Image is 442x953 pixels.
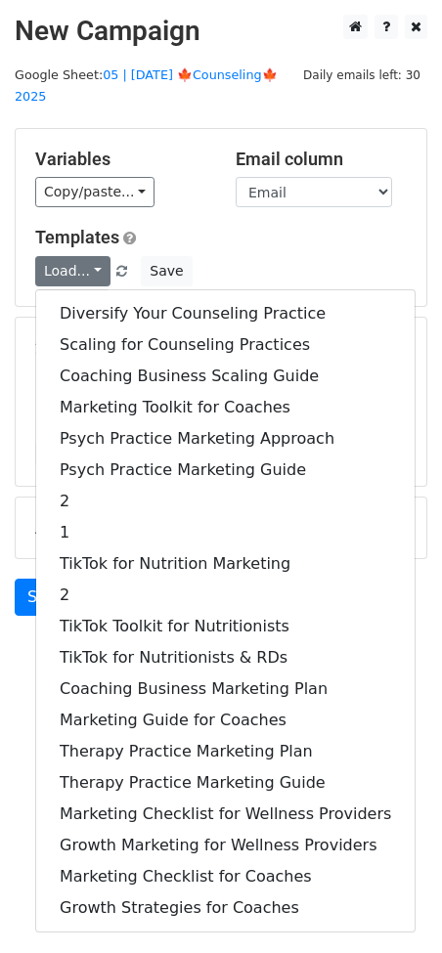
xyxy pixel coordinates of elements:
[15,579,79,616] a: Send
[344,859,442,953] iframe: Chat Widget
[35,256,110,286] a: Load...
[36,486,415,517] a: 2
[36,455,415,486] a: Psych Practice Marketing Guide
[36,673,415,705] a: Coaching Business Marketing Plan
[15,67,278,105] a: 05 | [DATE] 🍁Counseling🍁 2025
[36,736,415,767] a: Therapy Practice Marketing Plan
[36,298,415,329] a: Diversify Your Counseling Practice
[36,548,415,580] a: TikTok for Nutrition Marketing
[36,329,415,361] a: Scaling for Counseling Practices
[36,423,415,455] a: Psych Practice Marketing Approach
[296,65,427,86] span: Daily emails left: 30
[36,830,415,861] a: Growth Marketing for Wellness Providers
[36,892,415,924] a: Growth Strategies for Coaches
[15,15,427,48] h2: New Campaign
[36,705,415,736] a: Marketing Guide for Coaches
[36,799,415,830] a: Marketing Checklist for Wellness Providers
[236,149,407,170] h5: Email column
[36,580,415,611] a: 2
[141,256,192,286] button: Save
[36,392,415,423] a: Marketing Toolkit for Coaches
[35,227,119,247] a: Templates
[35,177,155,207] a: Copy/paste...
[36,642,415,673] a: TikTok for Nutritionists & RDs
[36,767,415,799] a: Therapy Practice Marketing Guide
[36,611,415,642] a: TikTok Toolkit for Nutritionists
[15,67,278,105] small: Google Sheet:
[296,67,427,82] a: Daily emails left: 30
[36,361,415,392] a: Coaching Business Scaling Guide
[36,517,415,548] a: 1
[36,861,415,892] a: Marketing Checklist for Coaches
[35,149,206,170] h5: Variables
